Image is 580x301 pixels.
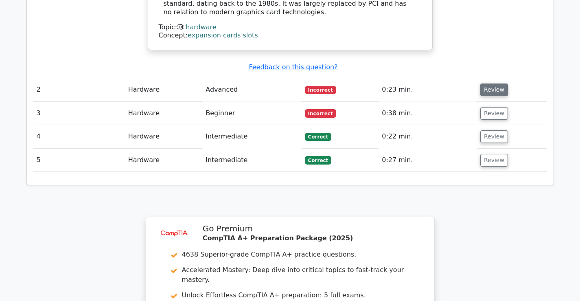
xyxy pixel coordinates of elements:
[305,109,336,117] span: Incorrect
[186,23,216,31] a: hardware
[379,102,477,125] td: 0:38 min.
[159,23,422,32] div: Topic:
[305,133,331,141] span: Correct
[202,78,302,101] td: Advanced
[480,130,508,143] button: Review
[125,102,202,125] td: Hardware
[305,156,331,164] span: Correct
[379,78,477,101] td: 0:23 min.
[33,125,125,148] td: 4
[480,154,508,167] button: Review
[379,125,477,148] td: 0:22 min.
[125,78,202,101] td: Hardware
[202,149,302,172] td: Intermediate
[202,102,302,125] td: Beginner
[125,149,202,172] td: Hardware
[202,125,302,148] td: Intermediate
[125,125,202,148] td: Hardware
[33,149,125,172] td: 5
[379,149,477,172] td: 0:27 min.
[188,31,258,39] a: expansion cards slots
[33,78,125,101] td: 2
[305,86,336,94] span: Incorrect
[480,107,508,120] button: Review
[159,31,422,40] div: Concept:
[480,83,508,96] button: Review
[249,63,337,71] a: Feedback on this question?
[33,102,125,125] td: 3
